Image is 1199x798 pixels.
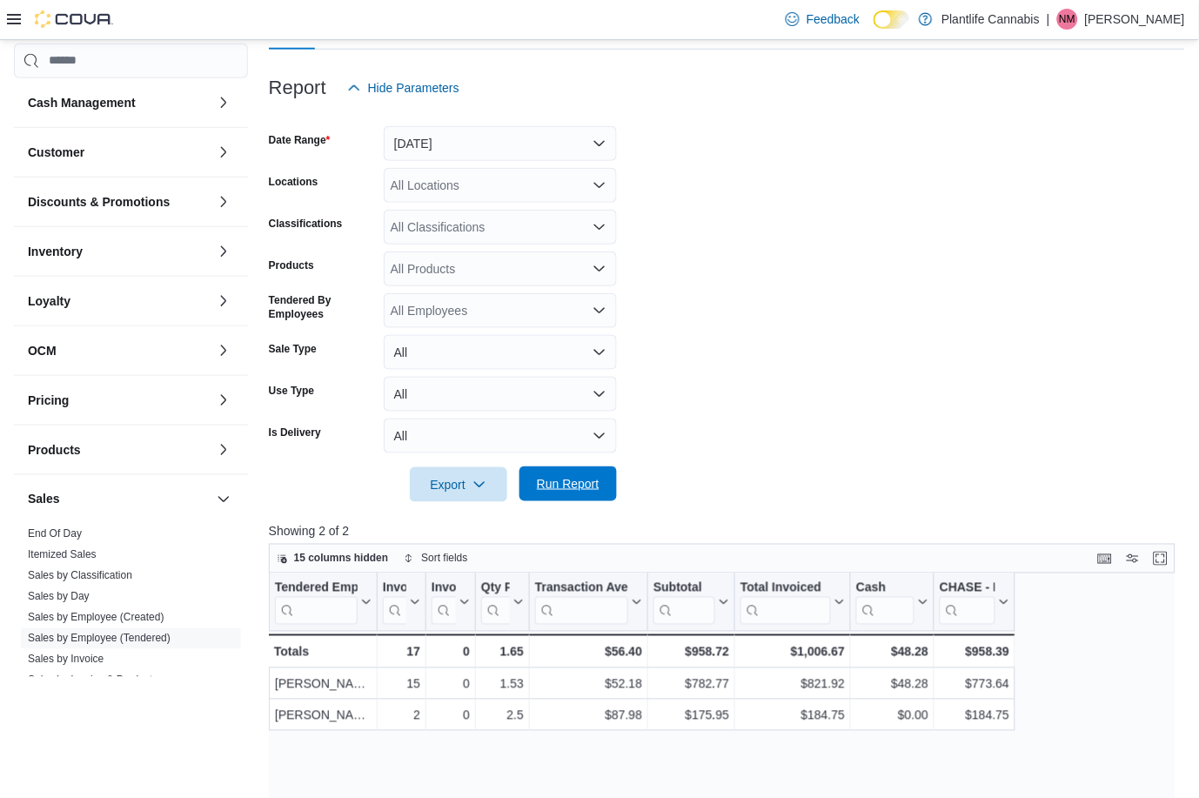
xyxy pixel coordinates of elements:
h3: Cash Management [28,94,136,111]
button: OCM [28,342,210,359]
h3: Report [269,77,326,98]
p: Plantlife Cannabis [941,9,1040,30]
p: Showing 2 of 2 [269,523,1185,540]
button: Keyboard shortcuts [1095,548,1115,569]
button: Qty Per Transaction [481,580,524,624]
label: Tendered By Employees [269,293,377,321]
div: 2 [383,705,420,726]
div: 17 [383,641,420,662]
span: Sales by Classification [28,569,132,583]
button: Transaction Average [535,580,642,624]
div: Nicole Mowat [1057,9,1078,30]
button: Cash [856,580,928,624]
span: End Of Day [28,527,82,541]
img: Cova [35,10,113,28]
h3: Inventory [28,243,83,260]
button: 15 columns hidden [270,548,396,569]
span: Dark Mode [874,29,874,30]
span: Sales by Employee (Tendered) [28,632,171,646]
button: Loyalty [213,291,234,312]
button: Run Report [519,466,617,501]
div: Invoices Ref [432,580,456,596]
div: Subtotal [653,580,715,624]
a: Sales by Classification [28,570,132,582]
p: | [1047,9,1050,30]
button: All [384,419,617,453]
a: End Of Day [28,528,82,540]
a: Sales by Employee (Created) [28,612,164,624]
div: $782.77 [653,674,729,694]
div: 0 [432,674,470,694]
div: Qty Per Transaction [481,580,510,596]
button: Display options [1122,548,1143,569]
span: Sales by Invoice [28,653,104,667]
button: Invoices Sold [383,580,420,624]
button: Customer [213,142,234,163]
div: 0 [432,641,470,662]
div: Tendered Employee [275,580,358,596]
div: $958.39 [940,641,1009,662]
button: Loyalty [28,292,210,310]
div: $1,006.67 [740,641,845,662]
div: $56.40 [535,641,642,662]
label: Use Type [269,384,314,398]
a: Sales by Invoice & Product [28,674,152,687]
button: Customer [28,144,210,161]
button: Open list of options [593,304,606,318]
button: All [384,377,617,412]
button: Tendered Employee [275,580,372,624]
button: Export [410,467,507,502]
span: Feedback [807,10,860,28]
h3: Pricing [28,392,69,409]
a: Sales by Employee (Tendered) [28,633,171,645]
button: Inventory [28,243,210,260]
button: OCM [213,340,234,361]
button: Discounts & Promotions [213,191,234,212]
div: Transaction Average [535,580,628,596]
a: Sales by Day [28,591,90,603]
label: Date Range [269,133,331,147]
p: [PERSON_NAME] [1085,9,1185,30]
span: 15 columns hidden [294,552,389,566]
div: $87.98 [535,705,642,726]
div: 1.65 [481,641,524,662]
h3: Loyalty [28,292,70,310]
button: Cash Management [28,94,210,111]
button: Invoices Ref [432,580,470,624]
label: Locations [269,175,318,189]
button: Sort fields [397,548,474,569]
div: Qty Per Transaction [481,580,510,624]
button: All [384,335,617,370]
span: Itemized Sales [28,548,97,562]
label: Products [269,258,314,272]
a: Sales by Invoice [28,654,104,666]
span: Sales by Employee (Created) [28,611,164,625]
button: Discounts & Promotions [28,193,210,211]
button: Open list of options [593,262,606,276]
span: Sort fields [421,552,467,566]
button: Total Invoiced [740,580,845,624]
div: [PERSON_NAME] [275,674,372,694]
div: $0.00 [856,705,928,726]
button: Enter fullscreen [1150,548,1171,569]
div: $48.28 [856,674,928,694]
a: Feedback [779,2,867,37]
div: Total Invoiced [740,580,831,624]
span: Sales by Day [28,590,90,604]
div: 1.53 [481,674,524,694]
div: CHASE - Integrated [940,580,995,624]
div: $52.18 [535,674,642,694]
button: Inventory [213,241,234,262]
button: CHASE - Integrated [940,580,1009,624]
div: Invoices Sold [383,580,406,596]
div: Total Invoiced [740,580,831,596]
span: Sales by Invoice & Product [28,674,152,687]
span: Export [420,467,497,502]
button: [DATE] [384,126,617,161]
button: Hide Parameters [340,70,466,105]
label: Sale Type [269,342,317,356]
div: [PERSON_NAME] [275,705,372,726]
div: CHASE - Integrated [940,580,995,596]
div: $48.28 [856,641,928,662]
h3: Customer [28,144,84,161]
